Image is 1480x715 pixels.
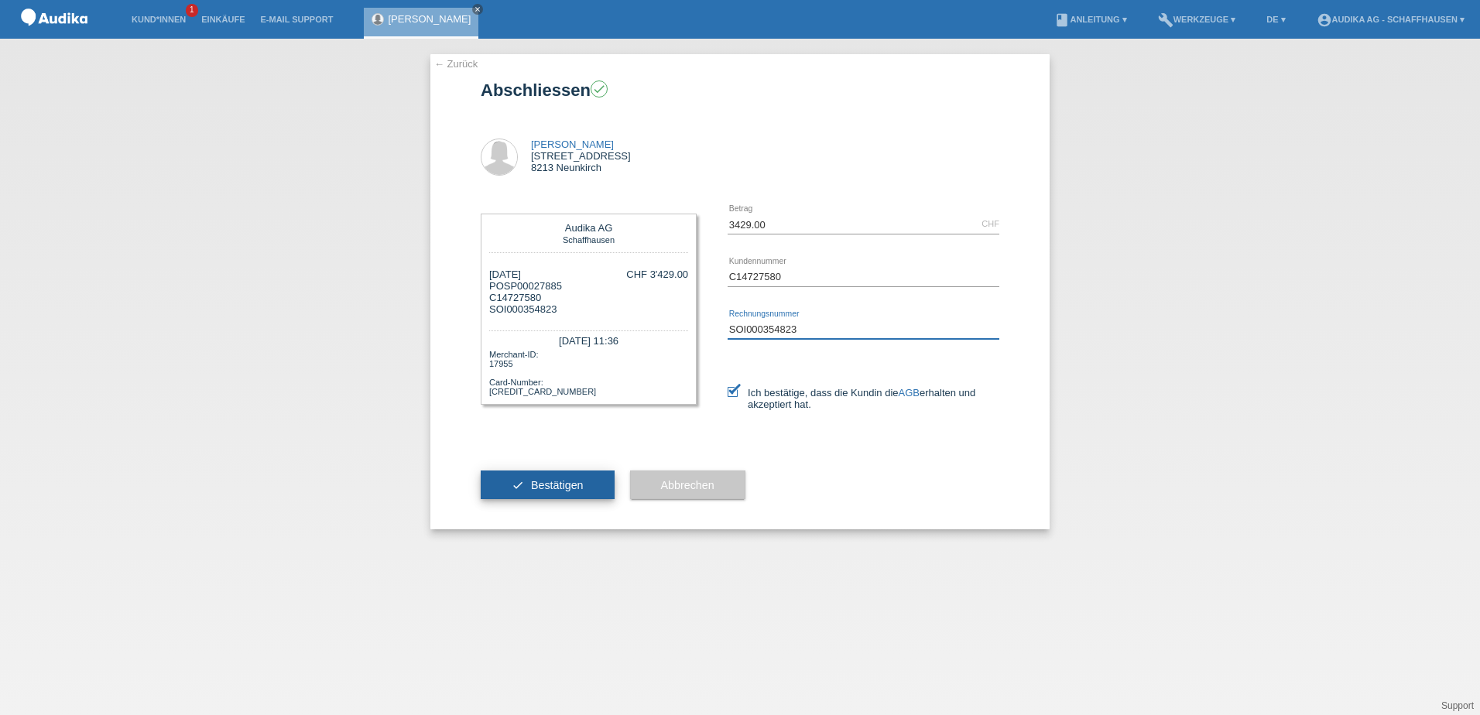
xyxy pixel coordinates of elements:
[1317,12,1332,28] i: account_circle
[472,4,483,15] a: close
[592,82,606,96] i: check
[434,58,478,70] a: ← Zurück
[728,387,999,410] label: Ich bestätige, dass die Kundin die erhalten und akzeptiert hat.
[531,139,631,173] div: [STREET_ADDRESS] 8213 Neunkirch
[388,13,471,25] a: [PERSON_NAME]
[1309,15,1472,24] a: account_circleAudika AG - Schaffhausen ▾
[474,5,481,13] i: close
[1047,15,1134,24] a: bookAnleitung ▾
[982,219,999,228] div: CHF
[194,15,252,24] a: Einkäufe
[489,269,562,315] div: [DATE] POSP00027885
[253,15,341,24] a: E-Mail Support
[489,303,557,315] span: SOI000354823
[489,348,688,396] div: Merchant-ID: 17955 Card-Number: [CREDIT_CARD_NUMBER]
[1150,15,1244,24] a: buildWerkzeuge ▾
[186,4,198,17] span: 1
[899,387,920,399] a: AGB
[1441,700,1474,711] a: Support
[661,479,714,491] span: Abbrechen
[124,15,194,24] a: Kund*innen
[489,330,688,348] div: [DATE] 11:36
[531,479,584,491] span: Bestätigen
[531,139,614,150] a: [PERSON_NAME]
[481,80,999,100] h1: Abschliessen
[15,30,93,42] a: POS — MF Group
[493,234,684,245] div: Schaffhausen
[1054,12,1070,28] i: book
[728,320,999,339] input: SOI_________
[630,470,745,500] button: Abbrechen
[489,292,541,303] span: C14727580
[493,222,684,234] div: Audika AG
[481,470,615,500] button: check Bestätigen
[1158,12,1173,28] i: build
[626,269,688,280] div: CHF 3'429.00
[512,479,524,491] i: check
[1259,15,1293,24] a: DE ▾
